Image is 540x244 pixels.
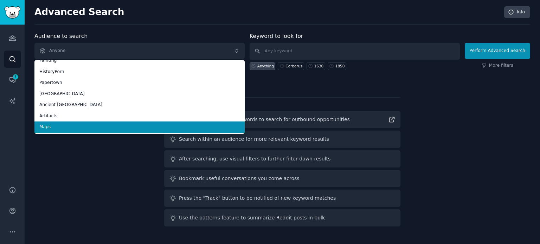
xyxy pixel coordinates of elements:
[465,43,530,59] button: Perform Advanced Search
[39,58,240,64] span: Painting
[39,80,240,86] span: Papertown
[34,43,245,59] button: Anyone
[34,33,88,39] label: Audience to search
[179,194,336,202] div: Press the "Track" button to be notified of new keyword matches
[482,62,513,69] a: More filters
[4,71,21,88] a: 5
[39,113,240,119] span: Artifacts
[12,74,19,79] span: 5
[257,64,274,68] div: Anything
[39,124,240,130] span: Maps
[179,175,300,182] div: Bookmark useful conversations you come across
[39,91,240,97] span: [GEOGRAPHIC_DATA]
[34,60,245,134] ul: Anyone
[314,64,324,68] div: 1630
[179,214,325,222] div: Use the patterns feature to summarize Reddit posts in bulk
[4,6,20,19] img: GummySearch logo
[179,155,330,163] div: After searching, use visual filters to further filter down results
[504,6,530,18] a: Info
[179,136,329,143] div: Search within an audience for more relevant keyword results
[250,33,303,39] label: Keyword to look for
[335,64,345,68] div: 1850
[34,7,500,18] h2: Advanced Search
[39,69,240,75] span: HistoryPorn
[285,64,302,68] div: Cerberus
[179,116,350,123] div: Read guide on helpful keywords to search for outbound opportunities
[250,43,460,60] input: Any keyword
[39,102,240,108] span: Ancient [GEOGRAPHIC_DATA]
